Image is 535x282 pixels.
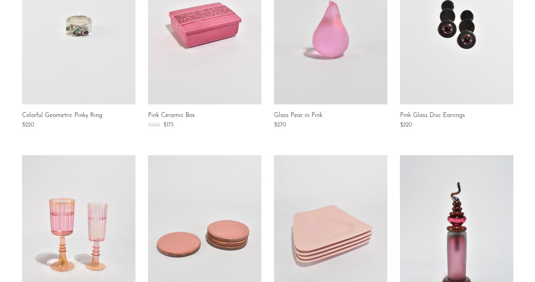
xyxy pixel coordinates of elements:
span: $220 [22,122,34,128]
span: $220 [400,122,412,128]
a: Pink Ceramic Box [148,112,194,119]
span: $270 [274,122,286,128]
span: $175 [163,122,174,128]
a: Pink Glass Disc Earrings [400,112,465,119]
a: Colorful Geometric Pinky Ring [22,112,102,119]
span: $220 [148,122,160,128]
a: Glass Pear in Pink [274,112,322,119]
